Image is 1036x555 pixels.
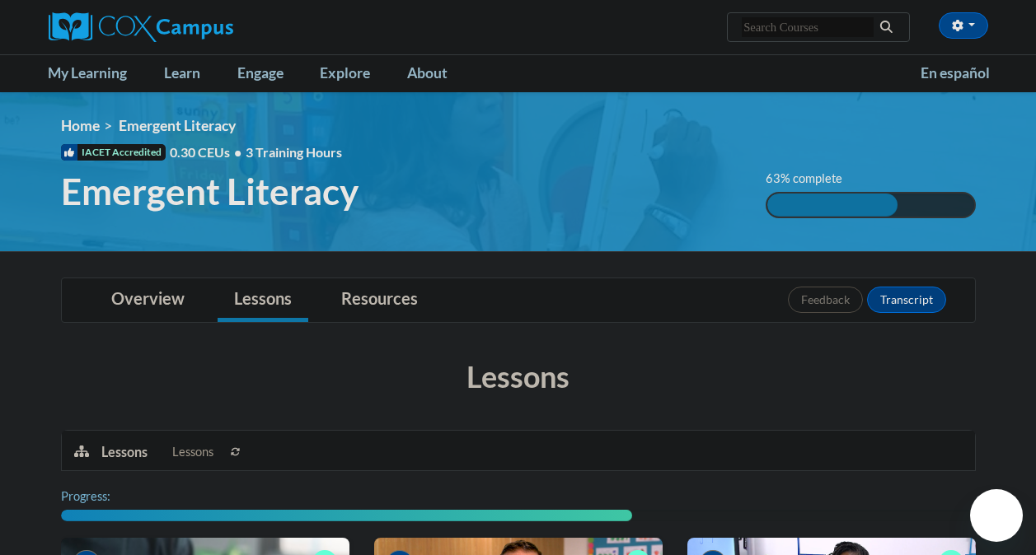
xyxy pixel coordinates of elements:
a: Resources [325,278,434,322]
button: Search [874,17,898,37]
span: Lessons [172,443,213,461]
a: Engage [227,54,310,92]
label: 63% complete [766,170,860,188]
span: About [407,63,463,83]
a: Cox Campus [49,12,345,42]
button: Transcript [867,287,946,313]
span: • [234,144,241,160]
span: Explore [320,63,386,83]
label: Progress: [61,487,156,506]
span: En español [921,64,990,82]
input: Search Courses [742,17,874,37]
button: Account Settings [939,12,988,39]
span: Emergent Literacy [61,170,359,213]
div: Main menu [36,54,1001,92]
span: Emergent Literacy [119,117,236,134]
a: Lessons [218,278,308,322]
p: Lessons [101,443,148,461]
a: En español [910,56,1001,91]
a: Learn [153,54,227,92]
div: 63% complete [767,194,898,217]
span: Learn [164,63,216,83]
a: Explore [309,54,396,92]
iframe: Button to launch messaging window [970,489,1023,542]
button: Feedback [788,287,863,313]
a: My Learning [38,54,154,92]
span: 3 Training Hours [246,144,342,160]
a: Overview [95,278,201,322]
span: My Learning [48,63,143,83]
span: 0.30 CEUs [170,143,246,161]
img: Cox Campus [49,12,233,42]
span: Engage [237,63,299,83]
a: Home [61,117,100,134]
h3: Lessons [61,356,976,397]
span: IACET Accredited [61,144,166,161]
a: About [396,54,474,92]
